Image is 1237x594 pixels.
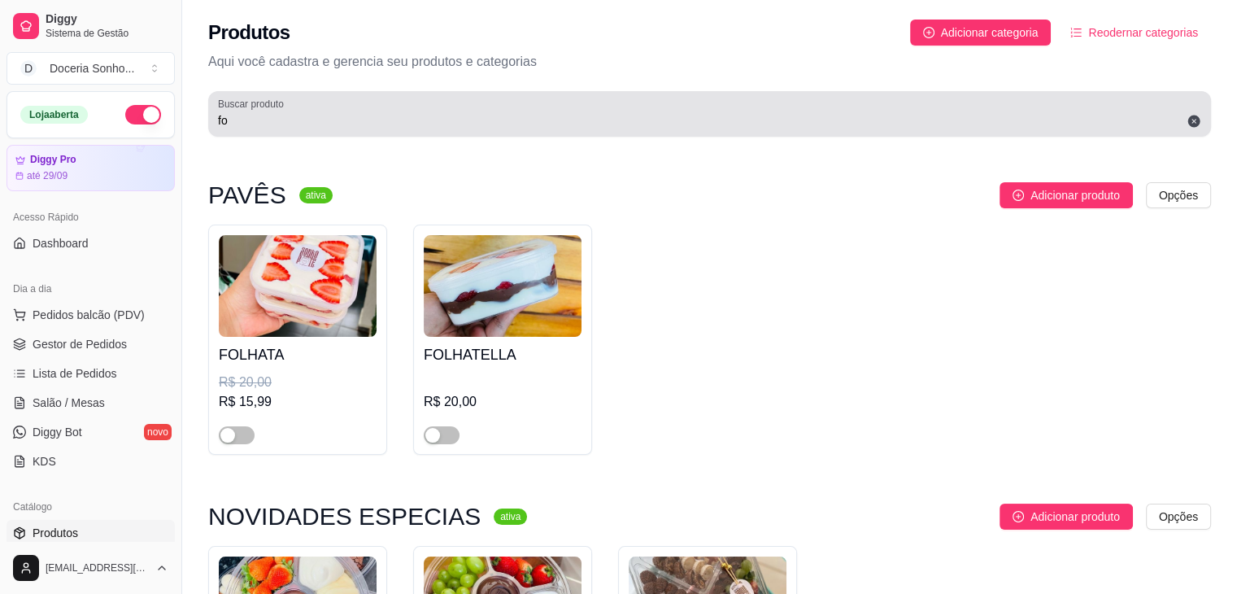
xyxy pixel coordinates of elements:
img: product-image [424,235,581,337]
button: Opções [1146,182,1211,208]
p: Aqui você cadastra e gerencia seu produtos e categorias [208,52,1211,72]
span: Opções [1159,508,1198,526]
button: Adicionar produto [1000,182,1133,208]
article: até 29/09 [27,169,68,182]
a: Dashboard [7,230,175,256]
span: Produtos [33,525,78,541]
span: Reodernar categorias [1088,24,1198,41]
sup: ativa [494,509,527,525]
a: Produtos [7,520,175,546]
span: D [20,60,37,76]
a: Diggy Botnovo [7,419,175,445]
div: Acesso Rápido [7,204,175,230]
a: Lista de Pedidos [7,360,175,387]
span: plus-circle [1013,511,1024,522]
span: Adicionar produto [1030,508,1120,526]
input: Buscar produto [218,112,1201,129]
span: Pedidos balcão (PDV) [33,307,145,323]
div: Loja aberta [20,106,88,124]
span: Diggy [46,12,168,27]
span: Sistema de Gestão [46,27,168,40]
sup: ativa [299,187,333,203]
span: plus-circle [1013,190,1024,201]
a: Gestor de Pedidos [7,331,175,357]
span: ordered-list [1070,27,1082,38]
span: KDS [33,453,56,470]
h3: NOVIDADES ESPECIAS [208,507,481,526]
a: Salão / Mesas [7,390,175,416]
div: R$ 15,99 [219,392,377,412]
div: Catálogo [7,494,175,520]
span: Dashboard [33,235,89,251]
div: R$ 20,00 [424,392,581,412]
span: Gestor de Pedidos [33,336,127,352]
article: Diggy Pro [30,154,76,166]
span: Adicionar produto [1030,186,1120,204]
div: Dia a dia [7,276,175,302]
a: Diggy Proaté 29/09 [7,145,175,191]
a: DiggySistema de Gestão [7,7,175,46]
button: Alterar Status [125,105,161,124]
span: [EMAIL_ADDRESS][DOMAIN_NAME] [46,561,149,574]
span: Adicionar categoria [941,24,1039,41]
div: R$ 20,00 [219,373,377,392]
h3: PAVÊS [208,186,286,205]
h4: FOLHATA [219,343,377,366]
span: plus-circle [923,27,934,38]
img: product-image [219,235,377,337]
span: Lista de Pedidos [33,365,117,382]
button: Opções [1146,504,1211,530]
h2: Produtos [208,20,290,46]
button: Adicionar produto [1000,504,1133,530]
h4: FOLHATELLA [424,343,581,366]
span: Diggy Bot [33,424,82,440]
button: Reodernar categorias [1057,20,1211,46]
button: Select a team [7,52,175,85]
label: Buscar produto [218,97,290,111]
button: [EMAIL_ADDRESS][DOMAIN_NAME] [7,548,175,587]
button: Pedidos balcão (PDV) [7,302,175,328]
a: KDS [7,448,175,474]
span: Opções [1159,186,1198,204]
span: Salão / Mesas [33,395,105,411]
div: Doceria Sonho ... [50,60,134,76]
button: Adicionar categoria [910,20,1052,46]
